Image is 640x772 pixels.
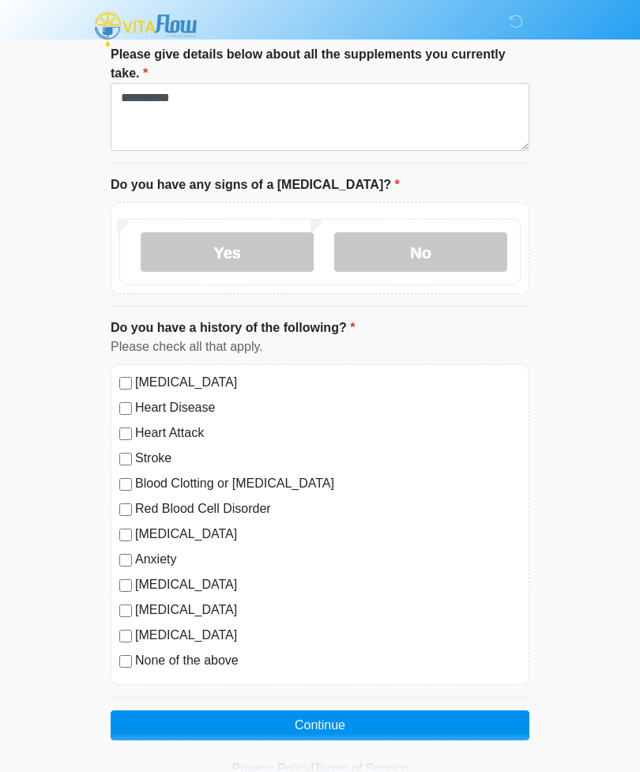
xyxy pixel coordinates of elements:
[111,45,529,83] label: Please give details below about all the supplements you currently take.
[119,453,132,465] input: Stroke
[135,449,521,468] label: Stroke
[135,373,521,392] label: [MEDICAL_DATA]
[111,318,355,337] label: Do you have a history of the following?
[111,175,400,194] label: Do you have any signs of a [MEDICAL_DATA]?
[135,424,521,442] label: Heart Attack
[119,478,132,491] input: Blood Clotting or [MEDICAL_DATA]
[135,474,521,493] label: Blood Clotting or [MEDICAL_DATA]
[135,550,521,569] label: Anxiety
[135,601,521,619] label: [MEDICAL_DATA]
[119,503,132,516] input: Red Blood Cell Disorder
[95,12,197,47] img: Vitaflow IV Hydration and Health Logo
[334,232,507,272] label: No
[135,398,521,417] label: Heart Disease
[135,651,521,670] label: None of the above
[119,655,132,668] input: None of the above
[111,337,529,356] div: Please check all that apply.
[141,232,314,272] label: Yes
[119,402,132,415] input: Heart Disease
[111,710,529,740] button: Continue
[119,630,132,642] input: [MEDICAL_DATA]
[119,427,132,440] input: Heart Attack
[135,499,521,518] label: Red Blood Cell Disorder
[135,626,521,645] label: [MEDICAL_DATA]
[119,377,132,390] input: [MEDICAL_DATA]
[135,525,521,544] label: [MEDICAL_DATA]
[135,575,521,594] label: [MEDICAL_DATA]
[119,604,132,617] input: [MEDICAL_DATA]
[119,579,132,592] input: [MEDICAL_DATA]
[119,554,132,567] input: Anxiety
[119,529,132,541] input: [MEDICAL_DATA]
